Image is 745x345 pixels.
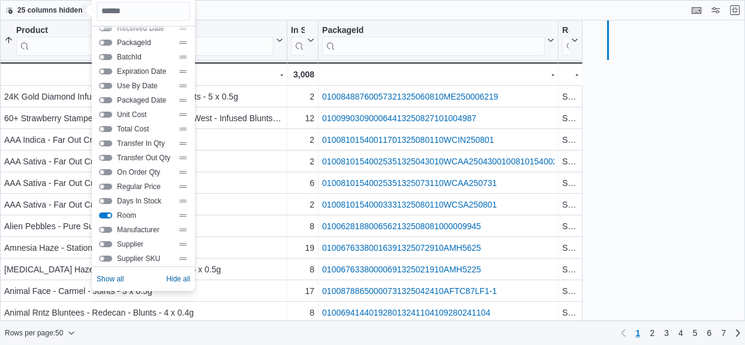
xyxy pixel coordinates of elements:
div: - [322,67,554,82]
div: Room [562,25,569,37]
span: Packaged Date [117,95,173,105]
a: 01008101540025351325043010WCAA25043001008101540025 [322,157,562,166]
span: Show all [97,274,124,284]
span: On Order Qty [117,167,173,177]
button: Regular Price [99,184,112,190]
div: Sellable [562,305,578,320]
ul: Pagination for preceding grid [630,323,731,343]
div: - [4,67,283,82]
div: Drag handle [178,167,188,177]
div: Sellable [562,262,578,277]
span: 2 [650,327,654,339]
span: Received Date [117,23,173,33]
span: Manufacturer [117,225,173,235]
span: Transfer Out Qty [117,153,173,163]
span: Rows per page : 50 [5,328,63,338]
span: 7 [721,327,726,339]
button: On Order Qty [99,169,112,175]
div: Drag handle [178,67,188,76]
div: 6 [291,176,314,190]
div: 2 [291,197,314,212]
div: Sellable [562,176,578,190]
div: AAA Sativa - Far Out Crops - Joints - 10 x 0.5g [4,154,283,169]
button: Unit Cost [99,112,112,118]
button: Room [562,25,578,56]
span: Days In Stock [117,196,173,206]
div: Sellable [562,89,578,104]
button: PackageId [322,25,554,56]
a: 01008101540025351325073110WCAA250731 [322,178,497,188]
div: Drag handle [178,139,188,148]
div: 2 [291,89,314,104]
a: 0100628188006562132508081000009945 [322,221,481,231]
div: Sellable [562,154,578,169]
button: Supplier [99,241,112,247]
button: Product [4,25,283,56]
div: Sellable [562,241,578,255]
a: Page 3 of 7 [659,323,674,343]
div: In Stock Qty [291,25,305,56]
a: 010069414401928013241104109280241104 [322,308,490,317]
div: Drag handle [178,124,188,134]
a: 01008788650000731325042410AFTC87LF1-1 [322,286,497,296]
div: Sellable [562,219,578,233]
span: Supplier SKU [117,254,173,263]
a: Page 7 of 7 [716,323,731,343]
span: Hide all [166,274,190,284]
button: Expiration Date [99,68,112,74]
div: 2 [291,154,314,169]
span: Use By Date [117,81,173,91]
button: Received Date [99,25,112,31]
span: Total Cost [117,124,173,134]
span: Supplier [117,239,173,249]
div: In Stock Qty [291,25,305,37]
button: Transfer In Qty [99,140,112,146]
div: AAA Sativa - Far Out Crops - Joints - 10 x 0.5g [4,176,283,190]
div: - [562,67,578,82]
span: Transfer In Qty [117,139,173,148]
span: 6 [707,327,711,339]
button: 25 columns hidden [1,3,88,17]
span: Room [117,211,173,220]
div: Drag handle [178,254,188,263]
input: Search columns [97,2,190,21]
div: Amnesia Haze - Station House - Joints - 1 x 0.5g [4,241,283,255]
div: Drag handle [178,110,188,119]
span: Unit Cost [117,110,173,119]
div: 17 [291,284,314,298]
a: Page 6 of 7 [702,323,716,343]
div: Package URL [322,25,545,56]
button: Use By Date [99,83,112,89]
div: Drag handle [178,153,188,163]
div: 8 [291,305,314,320]
div: Drag handle [178,225,188,235]
button: Packaged Date [99,97,112,103]
a: 01006763380000691325021910AMH5225 [322,265,481,274]
button: Supplier SKU [99,256,112,262]
div: Animal Rntz Bluntees - Redecan - Blunts - 4 x 0.4g [4,305,283,320]
div: Drag handle [178,95,188,105]
button: BatchId [99,54,112,60]
span: 25 columns hidden [17,5,83,15]
a: Next page [731,326,745,340]
button: Room [99,212,112,218]
button: Total Cost [99,126,112,132]
a: 01008101540003331325080110WCSA250801 [322,200,497,209]
div: 2 [291,133,314,147]
div: [MEDICAL_DATA] Haze - Station House - Joints - 6 x 0.5g [4,262,283,277]
button: Days In Stock [99,198,112,204]
div: PackageId [322,25,545,37]
span: PackageId [117,38,173,47]
div: Sellable [562,197,578,212]
div: Alien Pebbles - Pure Sunfarms - Joints - 10 x 0.35g [4,219,283,233]
div: Drag handle [178,23,188,33]
div: Room [562,25,569,56]
button: Keyboard shortcuts [689,3,704,17]
div: Product [16,25,274,56]
button: Page 1 of 7 [630,323,645,343]
div: Drag handle [178,196,188,206]
div: 19 [291,241,314,255]
div: 60+ Strawberry Stampede Diamond Dipped - Wild West - Infused Blunts - 3 x 0.5g [4,111,283,125]
a: 01008488760057321325060810ME250006219 [322,92,498,101]
button: PackageId [99,40,112,46]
